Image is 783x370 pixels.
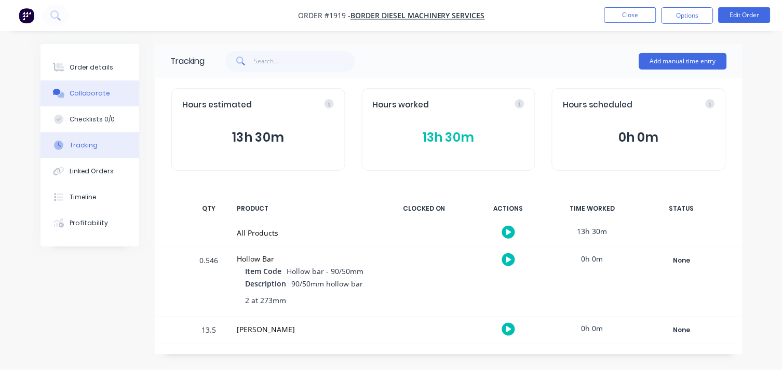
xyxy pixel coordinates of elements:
button: Add manual time entry [639,53,727,70]
button: Tracking [40,132,139,158]
div: Collaborate [70,89,111,98]
span: 2 at 273mm [245,295,286,306]
div: Checklists 0/0 [70,115,115,124]
div: STATUS [638,198,726,220]
button: Order details [40,54,139,80]
img: Factory [19,8,34,23]
button: Close [604,7,656,23]
div: 0.546 [193,249,224,316]
div: All Products [237,227,373,238]
span: Hours scheduled [563,99,632,111]
button: Profitability [40,210,139,236]
span: Description [245,278,286,289]
div: PRODUCT [231,198,379,220]
div: TIME WORKED [553,198,631,220]
div: Tracking [70,141,98,150]
button: Timeline [40,184,139,210]
button: 0h 0m [563,128,715,147]
div: Timeline [70,193,97,202]
div: Profitability [70,218,109,228]
span: Hours worked [373,99,429,111]
button: Checklists 0/0 [40,106,139,132]
button: None [644,323,720,337]
div: Tracking [170,55,205,67]
button: Collaborate [40,80,139,106]
span: Item Code [245,266,281,277]
button: Options [661,7,713,24]
div: QTY [193,198,224,220]
div: 13h 30m [553,220,631,243]
div: ACTIONS [469,198,547,220]
span: Order #1919 - [298,11,350,21]
span: Hollow bar - 90/50mm [287,266,363,276]
div: 13.5 [193,318,224,344]
span: Hours estimated [182,99,252,111]
span: 90/50mm hollow bar [291,279,363,289]
button: Linked Orders [40,158,139,184]
input: Search... [254,51,356,72]
div: Order details [70,63,114,72]
div: None [644,254,719,267]
a: Border Diesel Machinery Services [350,11,485,21]
div: 0h 0m [553,317,631,340]
button: 13h 30m [373,128,525,147]
div: Linked Orders [70,167,114,176]
div: [PERSON_NAME] [237,324,373,335]
button: Edit Order [719,7,771,23]
button: 13h 30m [182,128,334,147]
div: CLOCKED ON [385,198,463,220]
div: 0h 0m [553,247,631,270]
div: Hollow Bar [237,253,373,264]
button: None [644,253,720,268]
